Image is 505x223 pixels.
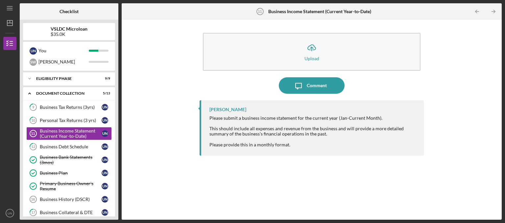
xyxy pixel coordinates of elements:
[40,197,102,202] div: Business History (DSCR)
[51,32,87,37] div: $35.0K
[26,206,112,219] a: 17Business Collateral & DTEUN
[38,45,89,56] div: You
[209,107,246,112] div: [PERSON_NAME]
[40,144,102,149] div: Business Debt Schedule
[26,114,112,127] a: 10Personal Tax Returns (3 yrs)UN
[258,10,262,13] tspan: 11
[26,101,112,114] a: 9Business Tax Returns (3yrs)UN
[60,9,79,14] b: Checklist
[102,143,108,150] div: U N
[102,183,108,189] div: U N
[26,193,112,206] a: 16Business History (DSCR)UN
[98,91,110,95] div: 5 / 13
[102,170,108,176] div: U N
[279,77,345,94] button: Comment
[36,77,94,81] div: Eligibility Phase
[102,209,108,216] div: U N
[40,181,102,191] div: Primary Business Owner's Resume
[102,104,108,111] div: U N
[307,77,327,94] div: Comment
[31,197,35,201] tspan: 16
[38,56,89,67] div: [PERSON_NAME]
[31,145,35,149] tspan: 12
[26,166,112,180] a: Business PlanUN
[8,211,12,215] text: UN
[32,105,35,110] tspan: 9
[30,47,37,55] div: U N
[26,140,112,153] a: 12Business Debt ScheduleUN
[26,127,112,140] a: 11Business Income Statement (Current Year-to-Date)UN
[304,56,319,61] div: Upload
[40,128,102,139] div: Business Income Statement (Current Year-to-Date)
[36,91,94,95] div: Document Collection
[26,153,112,166] a: Business Bank Statements (3mos)UN
[209,115,417,147] div: Please submit a business income statement for the current year (Jan-Current Month). This should i...
[31,211,36,215] tspan: 17
[40,118,102,123] div: Personal Tax Returns (3 yrs)
[40,170,102,176] div: Business Plan
[268,9,371,14] b: Business Income Statement (Current Year-to-Date)
[102,130,108,137] div: U N
[102,157,108,163] div: U N
[31,118,36,123] tspan: 10
[102,117,108,124] div: U N
[40,105,102,110] div: Business Tax Returns (3yrs)
[31,132,35,136] tspan: 11
[102,196,108,203] div: U N
[98,77,110,81] div: 9 / 9
[30,59,37,66] div: S W
[26,180,112,193] a: Primary Business Owner's ResumeUN
[3,207,16,220] button: UN
[40,210,102,215] div: Business Collateral & DTE
[40,155,102,165] div: Business Bank Statements (3mos)
[51,26,87,32] b: VSLDC Microloan
[203,33,421,71] button: Upload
